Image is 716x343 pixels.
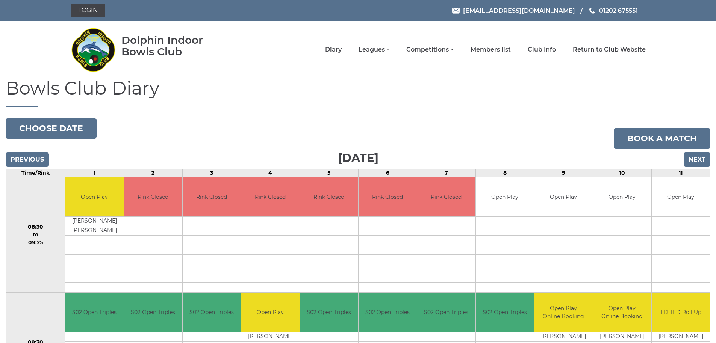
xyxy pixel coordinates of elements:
td: 4 [241,169,300,177]
td: 7 [417,169,475,177]
td: S02 Open Triples [300,293,358,332]
td: S02 Open Triples [183,293,241,332]
td: 1 [65,169,124,177]
a: Login [71,4,105,17]
td: Rink Closed [124,177,182,217]
td: S02 Open Triples [124,293,182,332]
a: Email [EMAIL_ADDRESS][DOMAIN_NAME] [452,6,575,15]
td: Open Play [476,177,534,217]
a: Club Info [528,46,556,54]
td: Open Play Online Booking [593,293,651,332]
td: [PERSON_NAME] [593,332,651,341]
input: Previous [6,152,49,167]
td: Open Play [593,177,651,217]
td: S02 Open Triples [417,293,475,332]
td: Time/Rink [6,169,65,177]
td: Rink Closed [241,177,300,217]
td: 8 [475,169,534,177]
span: 01202 675551 [599,7,638,14]
a: Members list [471,46,511,54]
button: Choose date [6,118,97,139]
td: Rink Closed [417,177,475,217]
h1: Bowls Club Diary [6,78,710,107]
td: [PERSON_NAME] [652,332,710,341]
a: Book a match [614,128,710,149]
a: Diary [325,46,342,54]
a: Competitions [406,46,453,54]
td: [PERSON_NAME] [65,217,124,226]
td: Open Play Online Booking [534,293,593,332]
td: 08:30 to 09:25 [6,177,65,293]
a: Return to Club Website [573,46,646,54]
td: Rink Closed [300,177,358,217]
a: Leagues [359,46,389,54]
td: Open Play [241,293,300,332]
td: Open Play [65,177,124,217]
td: 6 [358,169,417,177]
td: 5 [300,169,358,177]
div: Dolphin Indoor Bowls Club [121,34,227,58]
td: S02 Open Triples [476,293,534,332]
td: 3 [182,169,241,177]
td: [PERSON_NAME] [241,332,300,341]
td: EDITED Roll Up [652,293,710,332]
td: Open Play [534,177,593,217]
td: Rink Closed [183,177,241,217]
a: Phone us 01202 675551 [588,6,638,15]
td: S02 Open Triples [359,293,417,332]
td: 11 [651,169,710,177]
img: Dolphin Indoor Bowls Club [71,23,116,76]
input: Next [684,152,710,167]
td: S02 Open Triples [65,293,124,332]
td: 2 [124,169,182,177]
img: Email [452,8,460,14]
td: 10 [593,169,651,177]
td: 9 [534,169,593,177]
td: Open Play [652,177,710,217]
td: [PERSON_NAME] [65,226,124,236]
td: Rink Closed [359,177,417,217]
td: [PERSON_NAME] [534,332,593,341]
span: [EMAIL_ADDRESS][DOMAIN_NAME] [463,7,575,14]
img: Phone us [589,8,595,14]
